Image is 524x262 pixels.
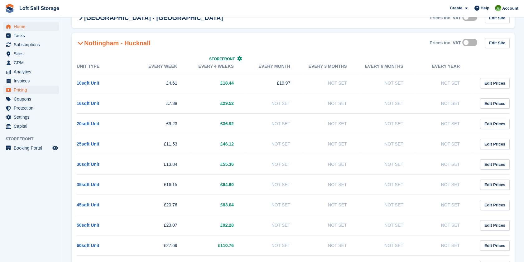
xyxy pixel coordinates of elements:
a: Edit Prices [480,159,510,170]
td: £7.38 [133,93,190,114]
td: Not Set [303,114,359,134]
td: Not Set [246,175,303,195]
td: Not Set [303,154,359,175]
td: Not Set [416,93,472,114]
th: Every month [246,60,303,73]
h2: Nottingham - Hucknall [77,39,150,47]
td: £46.12 [190,134,246,154]
span: Account [502,5,518,12]
a: menu [3,31,59,40]
img: stora-icon-8386f47178a22dfd0bd8f6a31ec36ba5ce8667c1dd55bd0f319d3a0aa187defe.svg [5,4,14,13]
a: menu [3,58,59,67]
td: £29.52 [190,93,246,114]
td: £13.84 [133,154,190,175]
td: Not Set [359,73,416,93]
a: menu [3,77,59,85]
span: Pricing [14,86,51,94]
td: Not Set [246,195,303,215]
a: 16sqft Unit [77,101,99,106]
a: Edit Prices [480,78,510,88]
td: £110.76 [190,235,246,256]
a: menu [3,113,59,121]
td: Not Set [359,93,416,114]
td: Not Set [359,114,416,134]
td: £36.92 [190,114,246,134]
span: Booking Portal [14,144,51,152]
td: Not Set [303,93,359,114]
td: Not Set [303,235,359,256]
a: menu [3,144,59,152]
span: CRM [14,58,51,67]
a: menu [3,22,59,31]
td: Not Set [246,134,303,154]
td: Not Set [416,235,472,256]
span: Create [450,5,462,11]
span: Analytics [14,67,51,76]
th: Every 6 months [359,60,416,73]
td: £83.04 [190,195,246,215]
h2: [GEOGRAPHIC_DATA] - [GEOGRAPHIC_DATA] [77,14,223,22]
td: £11.53 [133,134,190,154]
td: Not Set [359,235,416,256]
td: £20.76 [133,195,190,215]
td: Not Set [416,134,472,154]
a: Edit Prices [480,180,510,190]
a: 50sqft Unit [77,223,99,228]
td: Not Set [359,215,416,235]
td: Not Set [246,235,303,256]
a: Edit Prices [480,220,510,230]
span: Sites [14,49,51,58]
td: £92.28 [190,215,246,235]
td: £18.44 [190,73,246,93]
td: Not Set [303,195,359,215]
a: 35sqft Unit [77,182,99,187]
td: Not Set [416,195,472,215]
div: Prices inc. VAT [430,15,461,21]
td: Not Set [246,114,303,134]
div: Prices inc. VAT [430,40,461,46]
span: Storefront [6,136,62,142]
a: menu [3,67,59,76]
td: Not Set [359,134,416,154]
span: Settings [14,113,51,121]
a: menu [3,122,59,131]
a: 25sqft Unit [77,141,99,146]
a: Edit Site [485,38,510,48]
a: menu [3,104,59,112]
td: Not Set [246,215,303,235]
a: 30sqft Unit [77,162,99,167]
td: £9.23 [133,114,190,134]
td: £27.69 [133,235,190,256]
td: Not Set [303,215,359,235]
td: £64.60 [190,175,246,195]
td: Not Set [246,93,303,114]
td: Not Set [416,154,472,175]
span: Home [14,22,51,31]
td: Not Set [359,175,416,195]
td: Not Set [303,134,359,154]
a: Preview store [51,144,59,152]
a: menu [3,86,59,94]
span: Storefront [209,57,235,61]
span: Subscriptions [14,40,51,49]
th: Every week [133,60,190,73]
td: £19.97 [246,73,303,93]
a: menu [3,95,59,103]
td: Not Set [303,73,359,93]
td: Not Set [359,154,416,175]
span: Invoices [14,77,51,85]
a: Edit Site [485,13,510,23]
td: Not Set [416,73,472,93]
a: Edit Prices [480,139,510,149]
span: Help [481,5,489,11]
td: £4.61 [133,73,190,93]
a: 10sqft Unit [77,81,99,86]
a: menu [3,40,59,49]
th: Every year [416,60,472,73]
th: Every 4 weeks [190,60,246,73]
a: 60sqft Unit [77,243,99,248]
a: Edit Prices [480,200,510,210]
td: Not Set [416,175,472,195]
td: £23.07 [133,215,190,235]
td: Not Set [303,175,359,195]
